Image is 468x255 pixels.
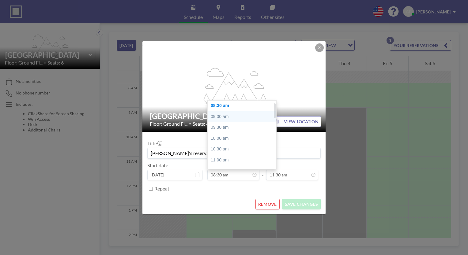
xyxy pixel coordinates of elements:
label: Repeat [154,186,169,192]
button: REMOVE [255,199,280,209]
div: 10:30 am [208,144,279,155]
span: - [262,164,264,178]
button: VIEW LOCATION [271,116,321,127]
input: (No title) [148,148,320,158]
div: 09:30 am [208,122,279,133]
div: 09:00 am [208,111,279,122]
div: 11:00 am [208,155,279,166]
label: Start date [147,162,168,168]
span: Seats: 6 [193,121,209,127]
label: Title [147,140,162,146]
span: • [189,121,191,126]
span: Floor: Ground Fl... [150,121,187,127]
div: 08:30 am [208,100,279,111]
h2: [GEOGRAPHIC_DATA] [150,112,319,121]
div: 10:00 am [208,133,279,144]
div: 11:30 am [208,166,279,177]
button: SAVE CHANGES [282,199,321,209]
